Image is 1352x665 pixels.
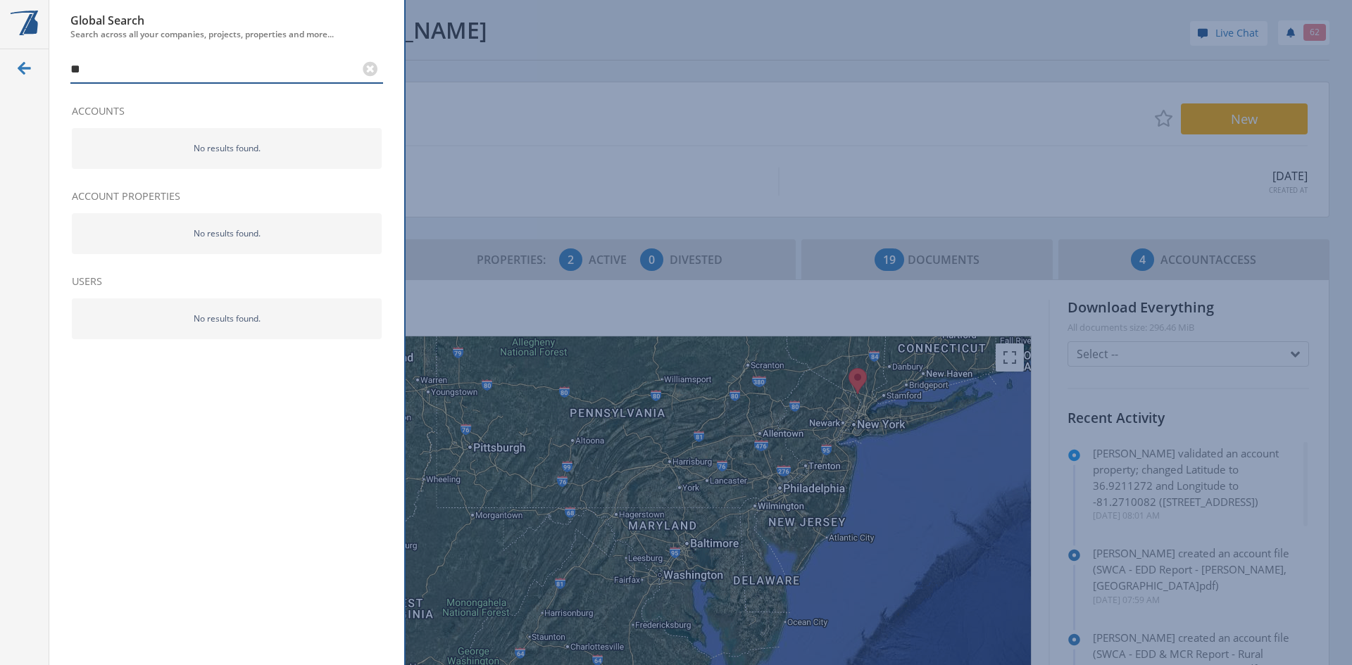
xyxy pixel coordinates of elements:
div: No results found. [72,128,382,169]
div: No results found. [72,298,382,339]
span: Search across all your companies, projects, properties and more... [70,30,383,39]
p: Account Properties [72,190,382,203]
h6: Global Search [70,14,383,39]
p: Accounts [72,105,382,118]
p: Users [72,275,382,288]
div: No results found. [72,213,382,254]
